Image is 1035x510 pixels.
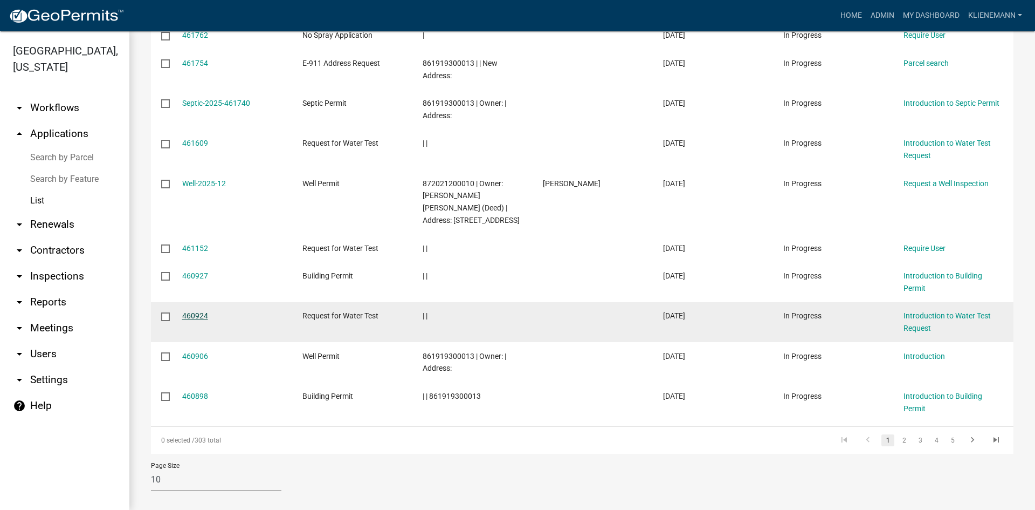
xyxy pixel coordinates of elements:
[13,348,26,361] i: arrow_drop_down
[903,311,991,332] a: Introduction to Water Test Request
[423,99,506,120] span: 861919300013 | Owner: | Address:
[663,311,685,320] span: 08/08/2025
[182,271,208,280] a: 460927
[930,434,943,446] a: 4
[13,373,26,386] i: arrow_drop_down
[783,139,822,147] span: In Progress
[663,139,685,147] span: 08/09/2025
[182,392,208,400] a: 460898
[543,179,601,188] span: Kendall Lienemann
[423,139,427,147] span: | |
[663,179,685,188] span: 08/08/2025
[663,99,685,107] span: 08/10/2025
[423,352,506,373] span: 861919300013 | Owner: | Address:
[423,179,520,225] span: 872021200010 | Owner: Hofmeister, Brandon Hofmeister, Kristi (Deed) | Address: 27001 255TH ST
[13,399,26,412] i: help
[946,434,959,446] a: 5
[986,434,1006,446] a: go to last page
[903,99,999,107] a: Introduction to Septic Permit
[914,434,927,446] a: 3
[898,434,910,446] a: 2
[151,427,492,454] div: 303 total
[663,352,685,361] span: 08/07/2025
[302,179,340,188] span: Well Permit
[783,59,822,67] span: In Progress
[13,127,26,140] i: arrow_drop_up
[962,434,983,446] a: go to next page
[182,139,208,147] a: 461609
[903,31,946,39] a: Require User
[182,31,208,39] a: 461762
[13,296,26,309] i: arrow_drop_down
[663,31,685,39] span: 08/10/2025
[903,139,991,160] a: Introduction to Water Test Request
[783,99,822,107] span: In Progress
[881,434,894,446] a: 1
[423,392,481,400] span: | | 861919300013
[302,139,378,147] span: Request for Water Test
[423,31,424,39] span: |
[423,59,498,80] span: 861919300013 | | New Address:
[13,101,26,114] i: arrow_drop_down
[866,5,899,26] a: Admin
[302,311,378,320] span: Request for Water Test
[663,392,685,400] span: 08/07/2025
[903,352,945,361] a: Introduction
[182,179,226,188] a: Well-2025-12
[912,431,928,450] li: page 3
[13,322,26,335] i: arrow_drop_down
[783,311,822,320] span: In Progress
[928,431,944,450] li: page 4
[161,437,195,444] span: 0 selected /
[302,271,353,280] span: Building Permit
[663,244,685,253] span: 08/08/2025
[903,179,989,188] a: Request a Well Inspection
[783,271,822,280] span: In Progress
[13,244,26,257] i: arrow_drop_down
[423,271,427,280] span: | |
[903,392,982,413] a: Introduction to Building Permit
[663,59,685,67] span: 08/10/2025
[899,5,964,26] a: My Dashboard
[783,31,822,39] span: In Progress
[903,244,946,253] a: Require User
[182,352,208,361] a: 460906
[182,244,208,253] a: 461152
[783,244,822,253] span: In Progress
[182,59,208,67] a: 461754
[858,434,878,446] a: go to previous page
[880,431,896,450] li: page 1
[13,270,26,283] i: arrow_drop_down
[663,271,685,280] span: 08/08/2025
[896,431,912,450] li: page 2
[302,31,372,39] span: No Spray Application
[964,5,1026,26] a: klienemann
[423,311,427,320] span: | |
[302,352,340,361] span: Well Permit
[13,218,26,231] i: arrow_drop_down
[302,244,378,253] span: Request for Water Test
[302,99,347,107] span: Septic Permit
[836,5,866,26] a: Home
[182,311,208,320] a: 460924
[423,244,427,253] span: | |
[783,352,822,361] span: In Progress
[903,271,982,293] a: Introduction to Building Permit
[944,431,961,450] li: page 5
[903,59,949,67] a: Parcel search
[302,59,380,67] span: E-911 Address Request
[783,179,822,188] span: In Progress
[834,434,854,446] a: go to first page
[182,99,250,107] a: Septic-2025-461740
[302,392,353,400] span: Building Permit
[783,392,822,400] span: In Progress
